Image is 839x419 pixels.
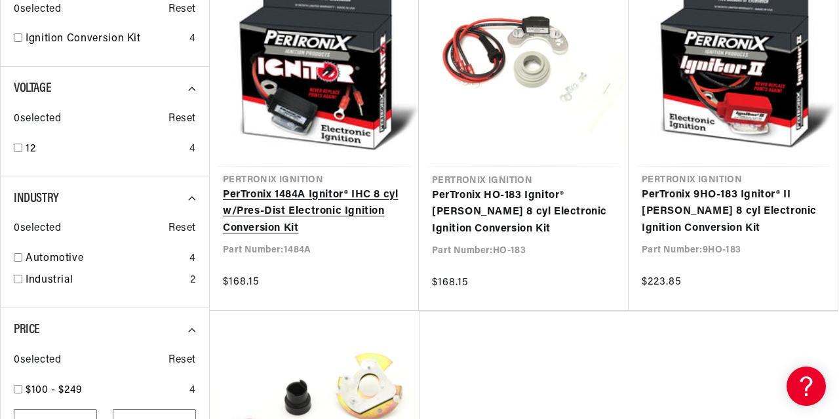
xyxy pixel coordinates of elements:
span: 0 selected [14,111,61,128]
span: Reset [168,352,196,369]
span: Voltage [14,82,51,95]
div: 2 [190,272,196,289]
a: PerTronix 1484A Ignitor® IHC 8 cyl w/Pres-Dist Electronic Ignition Conversion Kit [223,187,406,237]
div: 4 [189,250,196,268]
span: 0 selected [14,1,61,18]
a: PerTronix 9HO-183 Ignitor® II [PERSON_NAME] 8 cyl Electronic Ignition Conversion Kit [642,187,825,237]
span: Industry [14,192,59,205]
div: 4 [189,31,196,48]
span: 0 selected [14,352,61,369]
span: Reset [168,111,196,128]
span: $100 - $249 [26,385,83,395]
a: Ignition Conversion Kit [26,31,184,48]
a: 12 [26,141,184,158]
div: 4 [189,382,196,399]
span: Reset [168,220,196,237]
a: Industrial [26,272,185,289]
div: 4 [189,141,196,158]
span: Reset [168,1,196,18]
span: 0 selected [14,220,61,237]
a: PerTronix HO-183 Ignitor® [PERSON_NAME] 8 cyl Electronic Ignition Conversion Kit [432,188,615,238]
span: Price [14,323,40,336]
a: Automotive [26,250,184,268]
